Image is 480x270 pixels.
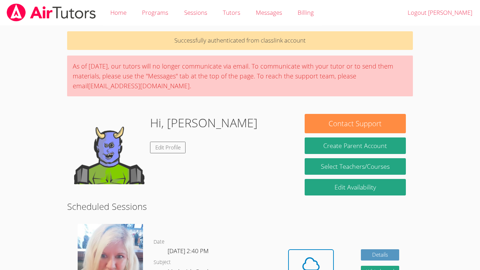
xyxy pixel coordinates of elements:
img: default.png [74,114,144,184]
span: Messages [256,8,282,17]
h1: Hi, [PERSON_NAME] [150,114,258,132]
button: Create Parent Account [305,137,406,154]
a: Select Teachers/Courses [305,158,406,175]
a: Edit Availability [305,179,406,195]
img: airtutors_banner-c4298cdbf04f3fff15de1276eac7730deb9818008684d7c2e4769d2f7ddbe033.png [6,4,97,21]
dt: Date [154,238,164,246]
a: Details [361,249,400,261]
p: Successfully authenticated from classlink account [67,31,413,50]
a: Edit Profile [150,142,186,153]
span: [DATE] 2:40 PM [168,247,209,255]
div: As of [DATE], our tutors will no longer communicate via email. To communicate with your tutor or ... [67,56,413,96]
button: Contact Support [305,114,406,133]
h2: Scheduled Sessions [67,200,413,213]
dt: Subject [154,258,171,267]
